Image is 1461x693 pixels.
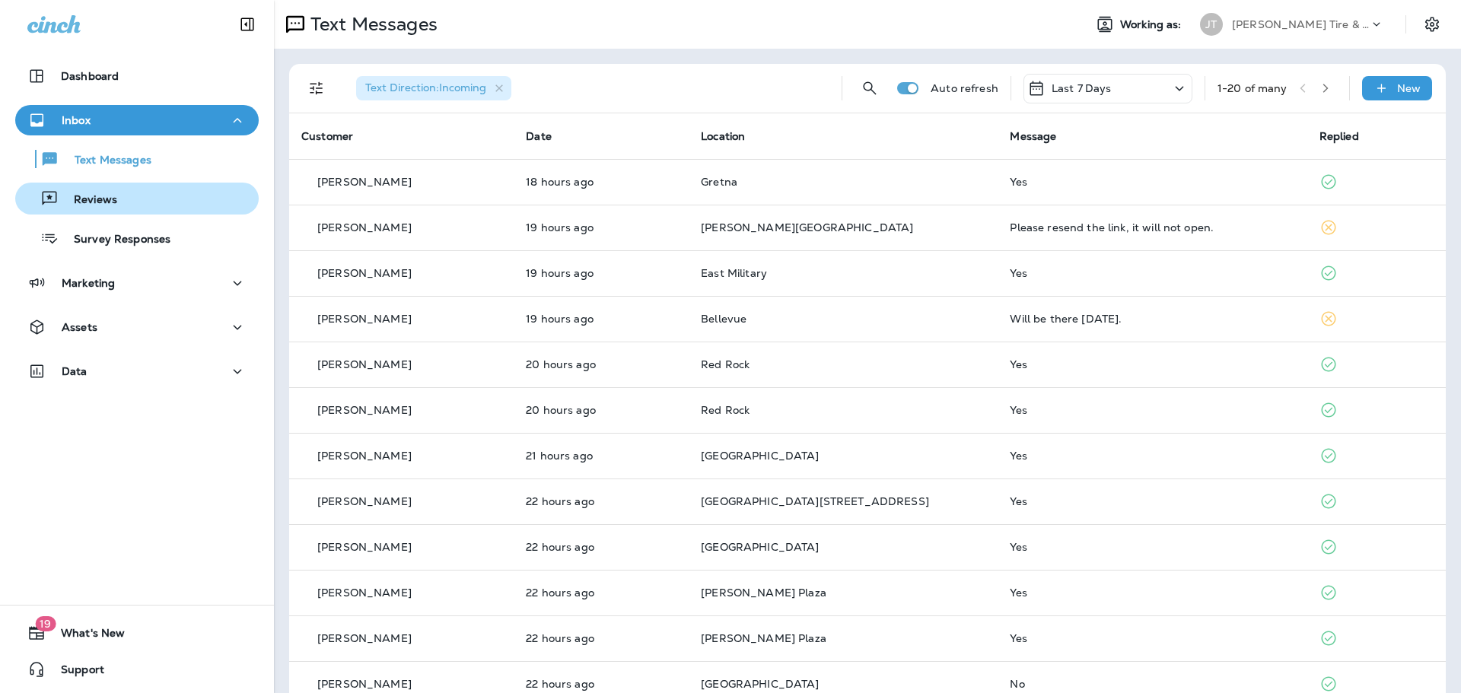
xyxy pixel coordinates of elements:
button: Marketing [15,268,259,298]
p: Aug 10, 2025 09:06 AM [526,587,676,599]
p: [PERSON_NAME] [317,450,412,462]
p: Aug 10, 2025 12:47 PM [526,176,676,188]
p: [PERSON_NAME] Tire & Auto [1232,18,1369,30]
span: Bellevue [701,312,746,326]
button: Reviews [15,183,259,215]
p: [PERSON_NAME] [317,313,412,325]
p: Survey Responses [59,233,170,247]
p: Aug 10, 2025 10:51 AM [526,404,676,416]
div: Yes [1010,267,1294,279]
div: JT [1200,13,1223,36]
p: [PERSON_NAME] [317,267,412,279]
p: [PERSON_NAME] [317,176,412,188]
span: Red Rock [701,358,750,371]
p: Aug 10, 2025 12:35 PM [526,221,676,234]
p: Aug 10, 2025 11:41 AM [526,313,676,325]
p: Marketing [62,277,115,289]
p: Text Messages [59,154,151,168]
span: [PERSON_NAME] Plaza [701,631,826,645]
p: Aug 10, 2025 12:09 PM [526,267,676,279]
p: Assets [62,321,97,333]
p: [PERSON_NAME] [317,587,412,599]
p: [PERSON_NAME] [317,221,412,234]
p: Aug 10, 2025 09:51 AM [526,450,676,462]
p: Auto refresh [931,82,998,94]
p: Inbox [62,114,91,126]
button: Text Messages [15,143,259,175]
p: Reviews [59,193,117,208]
p: [PERSON_NAME] [317,632,412,644]
span: [GEOGRAPHIC_DATA] [701,677,819,691]
span: 19 [35,616,56,631]
p: [PERSON_NAME] [317,541,412,553]
span: Red Rock [701,403,750,417]
button: Support [15,654,259,685]
p: Text Messages [304,13,438,36]
button: Collapse Sidebar [226,9,269,40]
span: [GEOGRAPHIC_DATA] [701,540,819,554]
div: Will be there tomorrow. [1010,313,1294,325]
p: Aug 10, 2025 09:29 AM [526,495,676,507]
span: Date [526,129,552,143]
p: [PERSON_NAME] [317,404,412,416]
span: Location [701,129,745,143]
div: Yes [1010,541,1294,553]
p: Last 7 Days [1052,82,1112,94]
p: Data [62,365,88,377]
button: Filters [301,73,332,103]
div: Yes [1010,450,1294,462]
span: Gretna [701,175,737,189]
p: New [1397,82,1421,94]
span: Replied [1319,129,1359,143]
span: Message [1010,129,1056,143]
span: [PERSON_NAME] Plaza [701,586,826,599]
span: Working as: [1120,18,1185,31]
span: What's New [46,627,125,645]
div: Yes [1010,176,1294,188]
div: 1 - 20 of many [1217,82,1288,94]
span: Customer [301,129,353,143]
div: Yes [1010,404,1294,416]
button: 19What's New [15,618,259,648]
span: East Military [701,266,767,280]
span: [GEOGRAPHIC_DATA][STREET_ADDRESS] [701,494,929,508]
button: Inbox [15,105,259,135]
span: Text Direction : Incoming [365,81,486,94]
button: Search Messages [855,73,885,103]
p: Aug 10, 2025 09:01 AM [526,632,676,644]
span: Support [46,663,104,682]
div: Yes [1010,495,1294,507]
p: [PERSON_NAME] [317,358,412,370]
div: Please resend the link, it will not open. [1010,221,1294,234]
div: No [1010,678,1294,690]
button: Settings [1418,11,1446,38]
p: Aug 10, 2025 10:57 AM [526,358,676,370]
div: Text Direction:Incoming [356,76,511,100]
span: [PERSON_NAME][GEOGRAPHIC_DATA] [701,221,913,234]
div: Yes [1010,632,1294,644]
p: Dashboard [61,70,119,82]
div: Yes [1010,358,1294,370]
button: Assets [15,312,259,342]
p: Aug 10, 2025 09:01 AM [526,678,676,690]
p: [PERSON_NAME] [317,678,412,690]
div: Yes [1010,587,1294,599]
span: [GEOGRAPHIC_DATA] [701,449,819,463]
button: Survey Responses [15,222,259,254]
button: Dashboard [15,61,259,91]
button: Data [15,356,259,386]
p: Aug 10, 2025 09:14 AM [526,541,676,553]
p: [PERSON_NAME] [317,495,412,507]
